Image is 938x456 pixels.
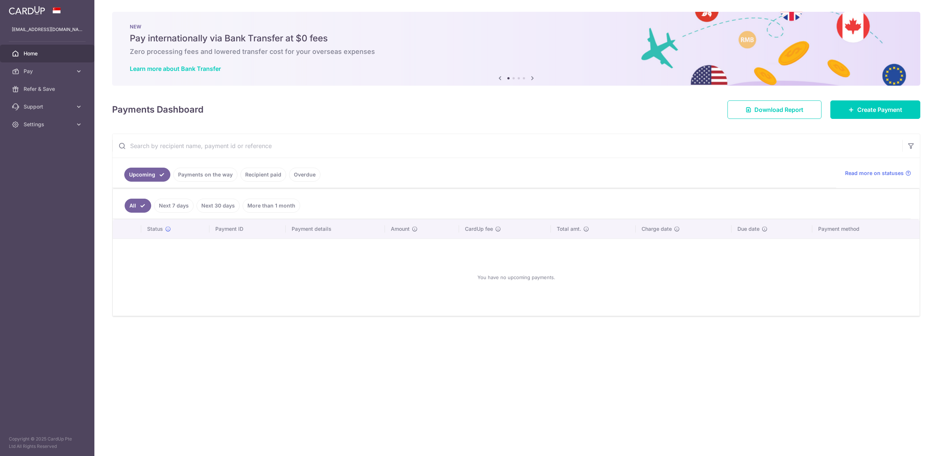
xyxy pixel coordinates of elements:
img: CardUp [9,6,45,15]
input: Search by recipient name, payment id or reference [112,134,902,158]
a: Next 7 days [154,199,194,213]
a: All [125,199,151,213]
a: Next 30 days [197,199,240,213]
h5: Pay internationally via Bank Transfer at $0 fees [130,32,903,44]
p: [EMAIL_ADDRESS][DOMAIN_NAME] [12,26,83,33]
a: More than 1 month [243,199,300,213]
div: You have no upcoming payments. [122,245,911,310]
span: Read more on statuses [845,169,904,177]
th: Payment ID [209,219,286,239]
a: Learn more about Bank Transfer [130,65,221,72]
span: Total amt. [557,225,581,233]
h4: Payments Dashboard [112,103,204,116]
span: Amount [391,225,410,233]
span: Charge date [642,225,672,233]
span: Due date [737,225,760,233]
a: Upcoming [124,168,170,182]
span: Settings [24,121,72,128]
span: Download Report [754,105,803,114]
a: Recipient paid [240,168,286,182]
span: Support [24,103,72,110]
img: Bank transfer banner [112,12,920,86]
span: CardUp fee [465,225,493,233]
a: Overdue [289,168,320,182]
a: Payments on the way [173,168,237,182]
span: Create Payment [857,105,902,114]
th: Payment method [812,219,920,239]
span: Home [24,50,72,57]
span: Pay [24,68,72,75]
th: Payment details [286,219,385,239]
p: NEW [130,24,903,30]
a: Create Payment [830,100,920,119]
span: Status [147,225,163,233]
h6: Zero processing fees and lowered transfer cost for your overseas expenses [130,47,903,56]
span: Refer & Save [24,85,72,93]
a: Read more on statuses [845,169,911,177]
a: Download Report [727,100,821,119]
